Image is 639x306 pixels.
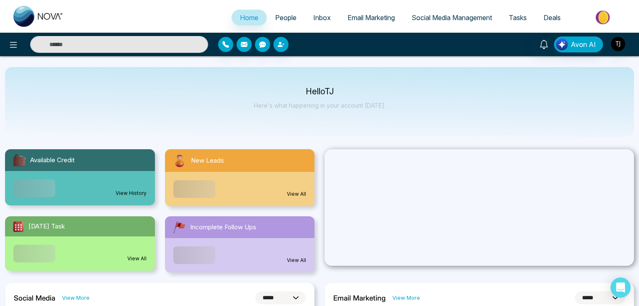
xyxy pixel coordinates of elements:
[500,10,535,26] a: Tasks
[611,37,625,51] img: User Avatar
[313,13,331,22] span: Inbox
[392,294,420,302] a: View More
[116,189,147,197] a: View History
[191,156,224,166] span: New Leads
[267,10,305,26] a: People
[287,257,306,264] a: View All
[348,13,395,22] span: Email Marketing
[12,153,27,168] img: availableCredit.svg
[13,6,64,27] img: Nova CRM Logo
[160,149,320,206] a: New LeadsView All
[240,13,258,22] span: Home
[556,39,568,50] img: Lead Flow
[275,13,296,22] span: People
[412,13,492,22] span: Social Media Management
[28,222,65,231] span: [DATE] Task
[544,13,561,22] span: Deals
[254,102,386,109] p: Here's what happening in your account [DATE].
[232,10,267,26] a: Home
[62,294,90,302] a: View More
[30,156,75,165] span: Available Credit
[554,36,603,52] button: Avon AI
[172,220,187,235] img: followUps.svg
[190,223,256,232] span: Incomplete Follow Ups
[509,13,527,22] span: Tasks
[127,255,147,262] a: View All
[573,8,634,27] img: Market-place.gif
[172,153,188,169] img: newLeads.svg
[254,88,386,95] p: Hello TJ
[160,216,320,272] a: Incomplete Follow UpsView All
[305,10,339,26] a: Inbox
[535,10,569,26] a: Deals
[339,10,403,26] a: Email Marketing
[611,277,631,298] div: Open Intercom Messenger
[333,294,386,302] h2: Email Marketing
[403,10,500,26] a: Social Media Management
[571,39,596,49] span: Avon AI
[12,220,25,233] img: todayTask.svg
[287,190,306,198] a: View All
[14,294,55,302] h2: Social Media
